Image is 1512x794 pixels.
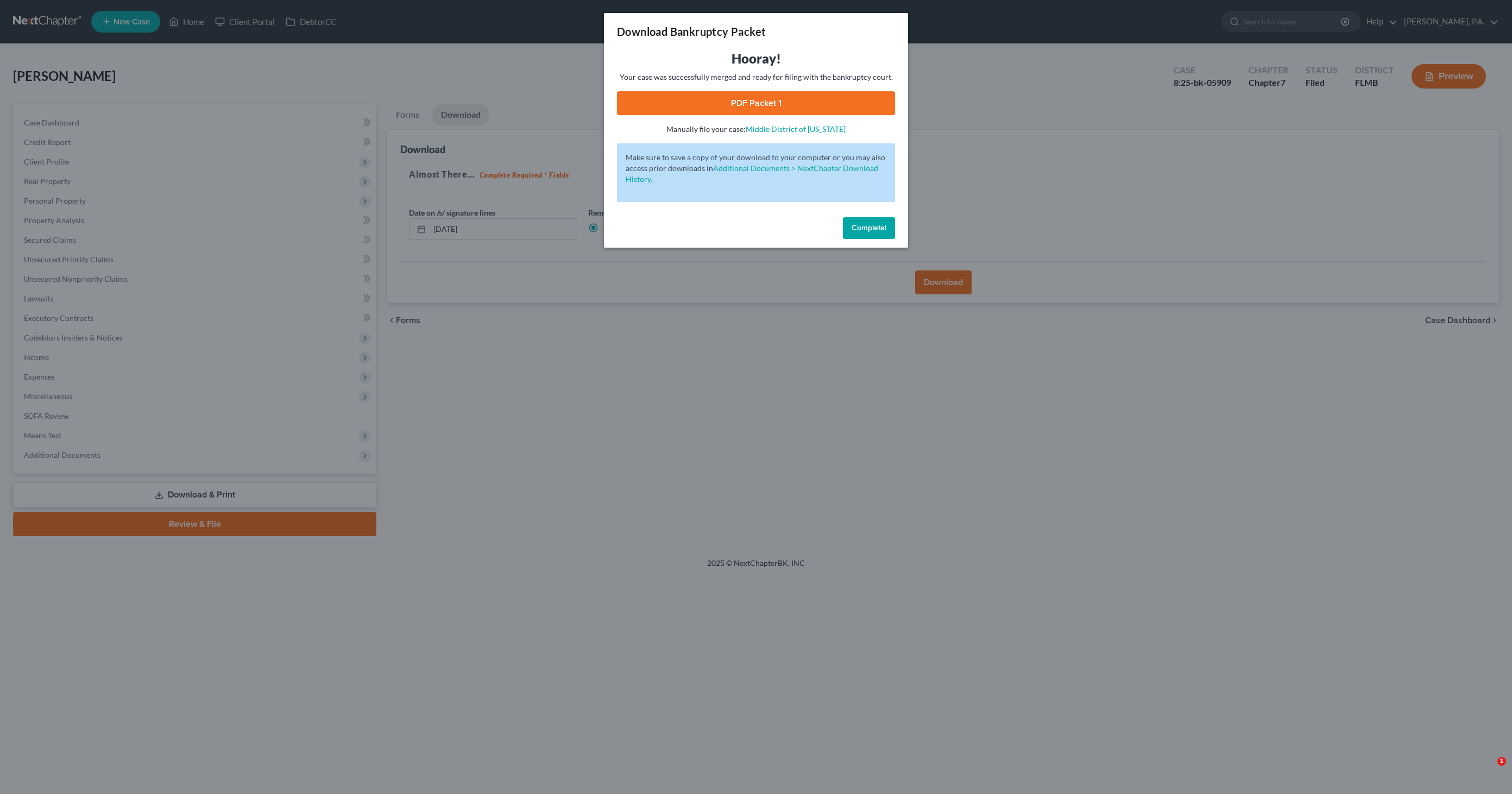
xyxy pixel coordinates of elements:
[852,223,886,232] span: Complete!
[617,50,895,67] h3: Hooray!
[617,124,895,135] p: Manually file your case:
[617,91,895,115] a: PDF Packet 1
[843,217,895,239] button: Complete!
[746,124,846,134] a: Middle District of [US_STATE]
[626,163,878,184] a: Additional Documents > NextChapter Download History.
[626,152,886,185] p: Make sure to save a copy of your download to your computer or you may also access prior downloads in
[617,72,895,83] p: Your case was successfully merged and ready for filing with the bankruptcy court.
[617,24,766,39] h3: Download Bankruptcy Packet
[1497,757,1506,766] span: 1
[1475,757,1501,783] iframe: Intercom live chat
